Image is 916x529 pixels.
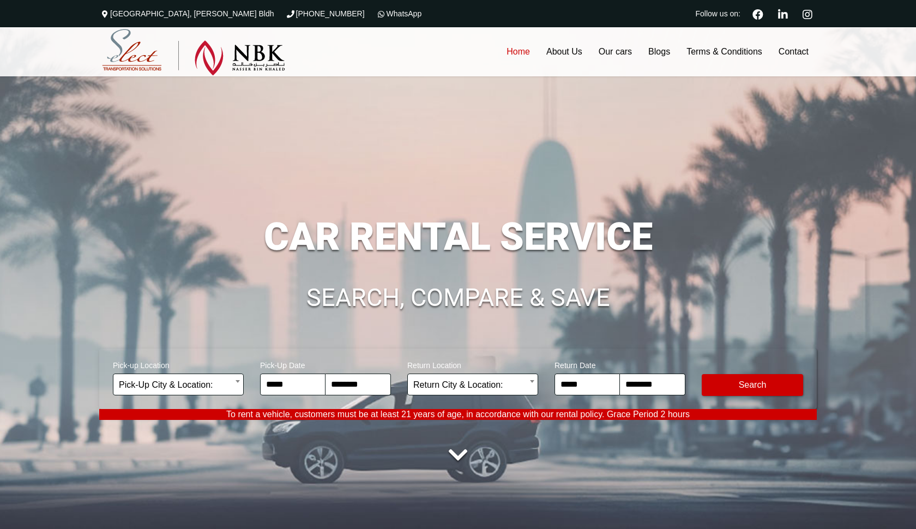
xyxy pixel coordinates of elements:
a: Our cars [590,27,640,76]
a: Terms & Conditions [678,27,770,76]
a: Home [498,27,538,76]
span: Return City & Location: [407,374,538,395]
a: Instagram [798,8,817,20]
a: WhatsApp [376,9,422,18]
span: Return City & Location: [413,374,532,396]
a: Linkedin [773,8,792,20]
a: Contact [770,27,817,76]
a: [PHONE_NUMBER] [285,9,365,18]
span: Return Date [555,354,685,374]
span: Pick-up Location [113,354,244,374]
h1: CAR RENTAL SERVICE [99,218,817,256]
span: Pick-Up City & Location: [119,374,238,396]
span: Return Location [407,354,538,374]
img: Select Rent a Car [102,29,285,76]
a: Facebook [748,8,768,20]
p: To rent a vehicle, customers must be at least 21 years of age, in accordance with our rental poli... [99,409,817,420]
span: Pick-Up City & Location: [113,374,244,395]
button: Modify Search [702,374,803,396]
h1: SEARCH, COMPARE & SAVE [99,285,817,310]
span: Pick-Up Date [260,354,391,374]
a: Blogs [640,27,678,76]
a: About Us [538,27,590,76]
